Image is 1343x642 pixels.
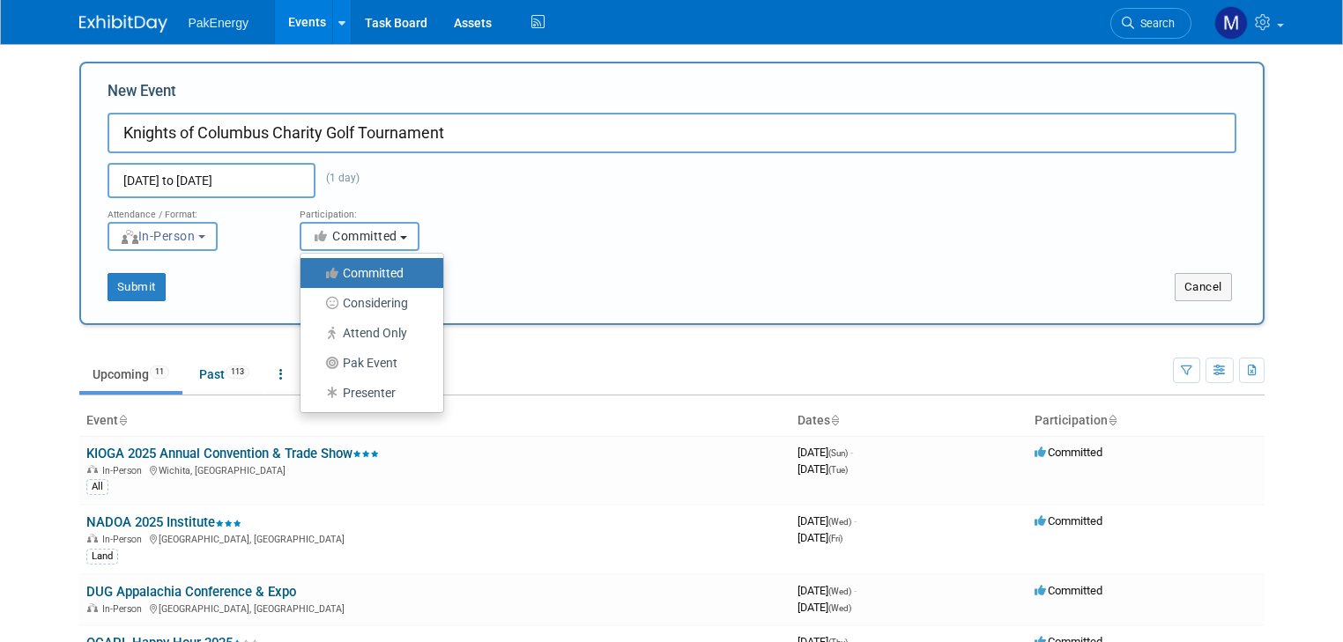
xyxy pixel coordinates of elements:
[854,584,857,597] span: -
[87,603,98,612] img: In-Person Event
[102,603,147,615] span: In-Person
[309,262,426,284] label: Committed
[108,81,176,108] label: New Event
[300,198,466,221] div: Participation:
[315,172,360,184] span: (1 day)
[189,16,249,30] span: PakEnergy
[798,514,857,528] span: [DATE]
[1214,6,1248,40] img: Mary Walker
[854,514,857,528] span: -
[798,531,842,544] span: [DATE]
[828,603,851,613] span: (Wed)
[1035,514,1102,528] span: Committed
[79,358,182,391] a: Upcoming11
[309,381,426,404] label: Presenter
[86,514,241,530] a: NADOA 2025 Institute
[309,291,426,314] label: Considering
[850,446,853,459] span: -
[1035,584,1102,597] span: Committed
[790,406,1028,436] th: Dates
[102,534,147,545] span: In-Person
[108,163,315,198] input: Start Date - End Date
[226,365,249,379] span: 113
[1110,8,1191,39] a: Search
[828,465,848,475] span: (Tue)
[87,465,98,474] img: In-Person Event
[86,462,783,476] div: Wichita, [GEOGRAPHIC_DATA]
[118,413,127,427] a: Sort by Event Name
[79,15,167,33] img: ExhibitDay
[120,229,196,243] span: In-Person
[828,448,848,458] span: (Sun)
[86,601,783,615] div: [GEOGRAPHIC_DATA], [GEOGRAPHIC_DATA]
[1175,273,1232,301] button: Cancel
[312,229,397,243] span: Committed
[828,587,851,596] span: (Wed)
[309,351,426,374] label: Pak Event
[1134,17,1175,30] span: Search
[798,462,848,476] span: [DATE]
[150,365,169,379] span: 11
[86,479,108,495] div: All
[828,534,842,543] span: (Fri)
[86,549,118,565] div: Land
[828,517,851,527] span: (Wed)
[830,413,839,427] a: Sort by Start Date
[108,222,218,251] button: In-Person
[300,222,419,251] button: Committed
[108,113,1236,153] input: Name of Trade Show / Conference
[87,534,98,542] img: In-Person Event
[86,446,379,461] a: KIOGA 2025 Annual Convention & Trade Show
[798,601,851,614] span: [DATE]
[1108,413,1117,427] a: Sort by Participation Type
[186,358,263,391] a: Past113
[79,406,790,436] th: Event
[108,273,166,301] button: Submit
[309,321,426,344] label: Attend Only
[798,446,853,459] span: [DATE]
[102,465,147,476] span: In-Person
[108,198,274,221] div: Attendance / Format:
[798,584,857,597] span: [DATE]
[86,531,783,545] div: [GEOGRAPHIC_DATA], [GEOGRAPHIC_DATA]
[86,584,296,600] a: DUG Appalachia Conference & Expo
[1035,446,1102,459] span: Committed
[1028,406,1265,436] th: Participation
